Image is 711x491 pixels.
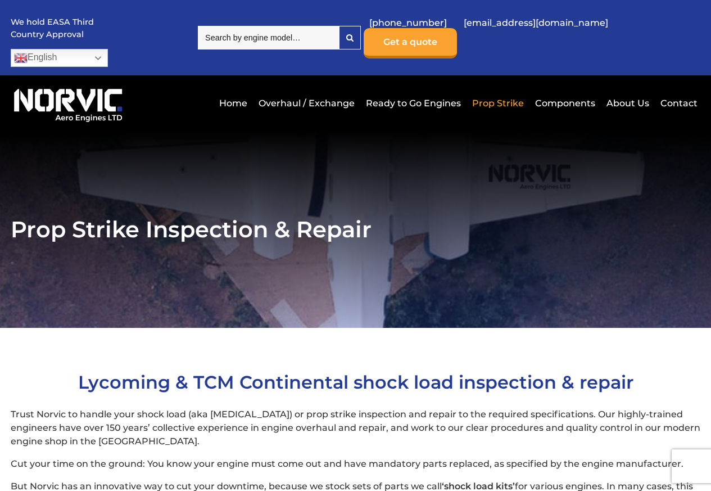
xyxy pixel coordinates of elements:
[198,26,339,49] input: Search by engine model…
[658,89,698,117] a: Contact
[364,28,457,58] a: Get a quote
[458,9,614,37] a: [EMAIL_ADDRESS][DOMAIN_NAME]
[11,408,700,448] p: Trust Norvic to handle your shock load (aka [MEDICAL_DATA]) or prop strike inspection and repair ...
[363,89,464,117] a: Ready to Go Engines
[11,49,108,67] a: English
[604,89,652,117] a: About Us
[364,9,452,37] a: [PHONE_NUMBER]
[469,89,527,117] a: Prop Strike
[78,371,633,393] span: Lycoming & TCM Continental shock load inspection & repair
[532,89,598,117] a: Components
[216,89,250,117] a: Home
[11,84,126,123] img: Norvic Aero Engines logo
[256,89,357,117] a: Overhaul / Exchange
[14,51,28,65] img: en
[11,16,95,40] p: We hold EASA Third Country Approval
[11,215,700,243] h1: Prop Strike Inspection & Repair
[11,457,700,471] p: Cut your time on the ground: You know your engine must come out and have mandatory parts replaced...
